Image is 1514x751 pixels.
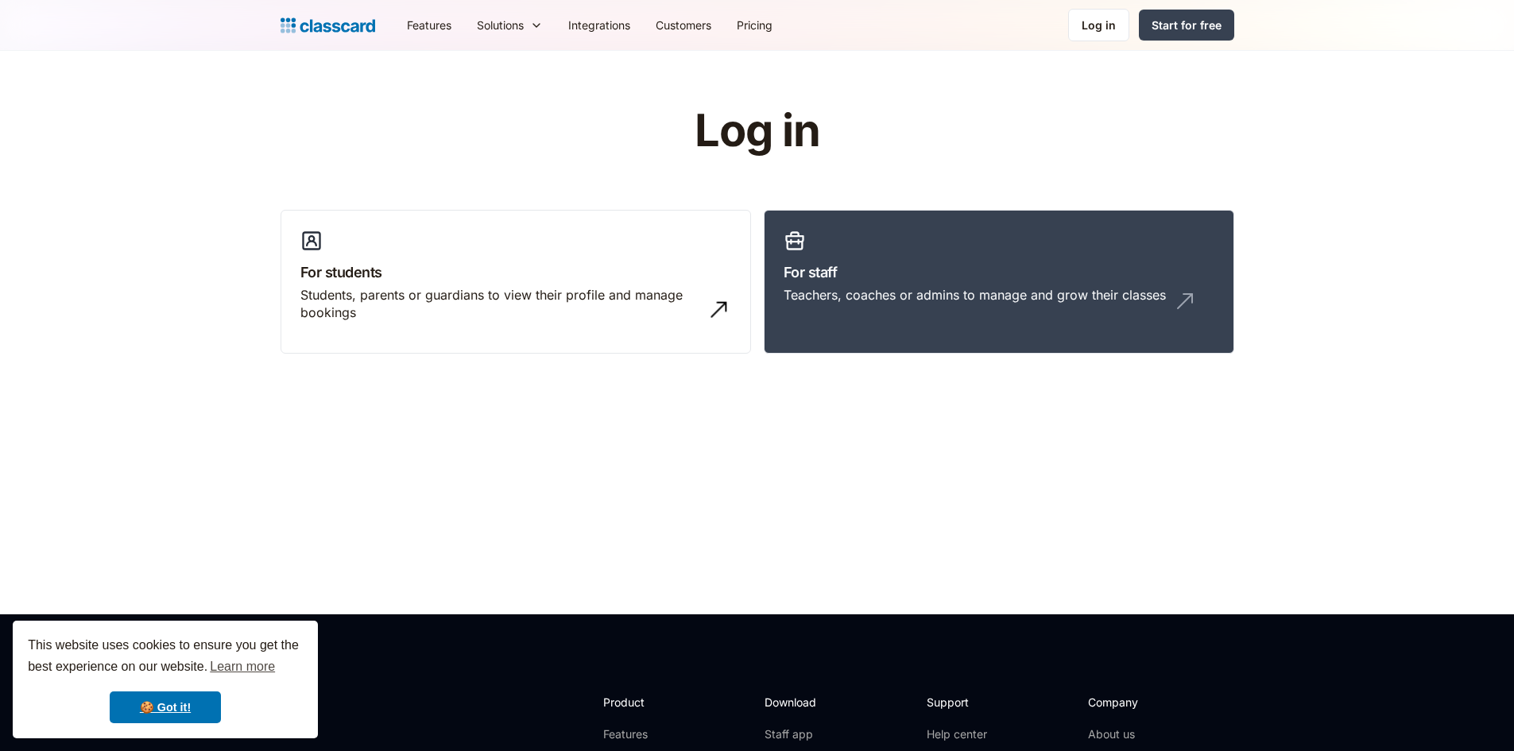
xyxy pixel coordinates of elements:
[110,691,221,723] a: dismiss cookie message
[300,261,731,283] h3: For students
[13,621,318,738] div: cookieconsent
[556,7,643,43] a: Integrations
[28,636,303,679] span: This website uses cookies to ensure you get the best experience on our website.
[1139,10,1234,41] a: Start for free
[784,286,1166,304] div: Teachers, coaches or admins to manage and grow their classes
[281,210,751,354] a: For studentsStudents, parents or guardians to view their profile and manage bookings
[1088,694,1194,710] h2: Company
[764,210,1234,354] a: For staffTeachers, coaches or admins to manage and grow their classes
[765,694,830,710] h2: Download
[1068,9,1129,41] a: Log in
[394,7,464,43] a: Features
[464,7,556,43] div: Solutions
[603,726,688,742] a: Features
[1082,17,1116,33] div: Log in
[505,106,1009,156] h1: Log in
[927,726,991,742] a: Help center
[643,7,724,43] a: Customers
[784,261,1214,283] h3: For staff
[207,655,277,679] a: learn more about cookies
[724,7,785,43] a: Pricing
[927,694,991,710] h2: Support
[1088,726,1194,742] a: About us
[1152,17,1222,33] div: Start for free
[603,694,688,710] h2: Product
[300,286,699,322] div: Students, parents or guardians to view their profile and manage bookings
[281,14,375,37] a: Logo
[477,17,524,33] div: Solutions
[765,726,830,742] a: Staff app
